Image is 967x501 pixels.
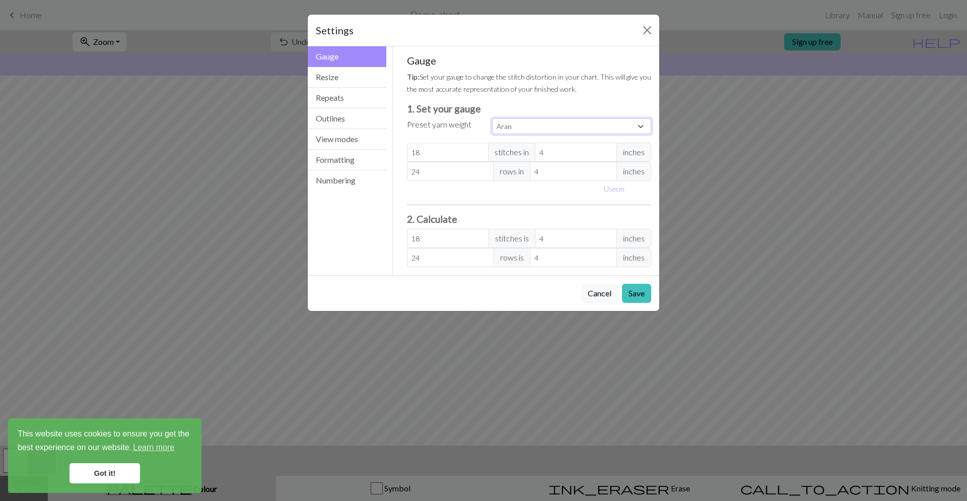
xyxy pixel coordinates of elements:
button: Formatting [308,150,386,170]
button: Resize [308,67,386,88]
button: Outlines [308,108,386,129]
small: Set your gauge to change the stitch distortion in your chart. This will give you the most accurat... [407,73,651,93]
button: Cancel [581,284,618,303]
button: Save [622,284,651,303]
button: Repeats [308,88,386,108]
span: rows in [493,162,530,181]
button: Usecm [599,181,629,197]
span: rows is [494,248,530,267]
div: cookieconsent [8,418,201,493]
h3: 2. Calculate [407,213,652,225]
a: learn more about cookies [131,440,176,455]
span: inches [616,229,651,248]
span: stitches in [488,143,535,162]
h5: Settings [316,23,354,38]
button: View modes [308,129,386,150]
span: This website uses cookies to ensure you get the best experience on our website. [18,428,192,455]
strong: Tip: [407,73,420,81]
span: inches [616,248,651,267]
label: Preset yarn weight [407,118,471,131]
button: Gauge [308,46,386,67]
h3: 1. Set your gauge [407,103,652,114]
span: inches [616,143,651,162]
span: stitches is [489,229,535,248]
span: inches [616,162,651,181]
h5: Gauge [407,54,652,67]
a: dismiss cookie message [70,463,140,483]
button: Close [639,22,655,38]
button: Numbering [308,170,386,191]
